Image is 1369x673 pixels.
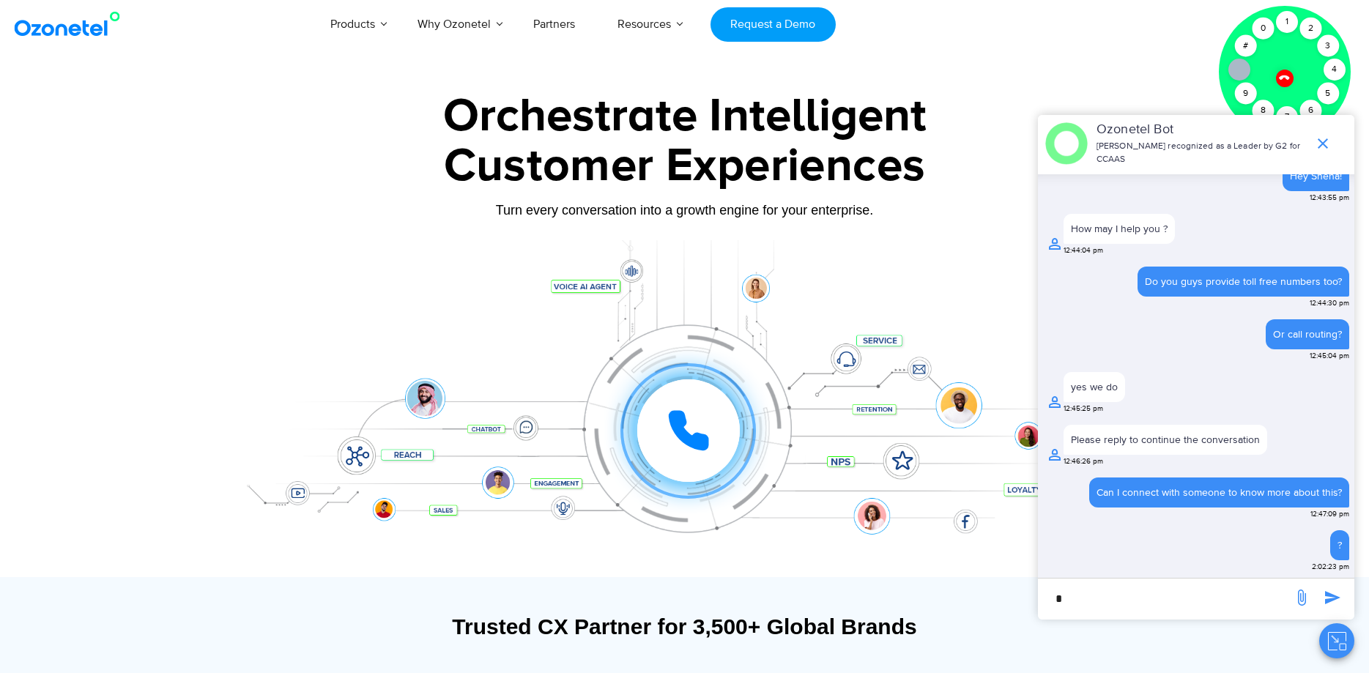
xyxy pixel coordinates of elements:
[1045,586,1285,612] div: new-msg-input
[227,131,1143,201] div: Customer Experiences
[1064,404,1103,414] span: 12:45:25 pm
[227,202,1143,218] div: Turn every conversation into a growth engine for your enterprise.
[1308,129,1338,158] span: end chat or minimize
[1290,168,1342,184] div: Hey Sneha!
[1317,83,1339,105] div: 5
[1317,35,1339,57] div: 3
[1252,100,1274,122] div: 8
[234,614,1135,639] div: Trusted CX Partner for 3,500+ Global Brands
[1310,351,1349,362] span: 12:45:04 pm
[1299,100,1321,122] div: 6
[1097,120,1307,140] p: Ozonetel Bot
[1071,432,1260,447] div: Please reply to continue the conversation
[1071,379,1118,395] div: yes we do
[1064,245,1103,256] span: 12:44:04 pm
[1071,221,1168,237] div: How may I help you ?
[1312,562,1349,573] span: 2:02:23 pm
[1318,583,1347,612] span: send message
[1234,83,1256,105] div: 9
[711,7,836,42] a: Request a Demo
[1310,509,1349,520] span: 12:47:09 pm
[227,93,1143,140] div: Orchestrate Intelligent
[1338,538,1342,553] div: ?
[1276,11,1298,33] div: 1
[1273,327,1342,342] div: Or call routing?
[1287,583,1316,612] span: send message
[1252,18,1274,40] div: 0
[1045,122,1088,165] img: header
[1310,298,1349,309] span: 12:44:30 pm
[1097,140,1307,166] p: [PERSON_NAME] recognized as a Leader by G2 for CCAAS
[1299,18,1321,40] div: 2
[1324,59,1346,81] div: 4
[1319,623,1354,658] button: Close chat
[1064,456,1103,467] span: 12:46:26 pm
[1276,106,1298,128] div: 7
[1097,485,1342,500] div: Can I connect with someone to know more about this?
[1310,193,1349,204] span: 12:43:55 pm
[1234,35,1256,57] div: #
[1145,274,1342,289] div: Do you guys provide toll free numbers too?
